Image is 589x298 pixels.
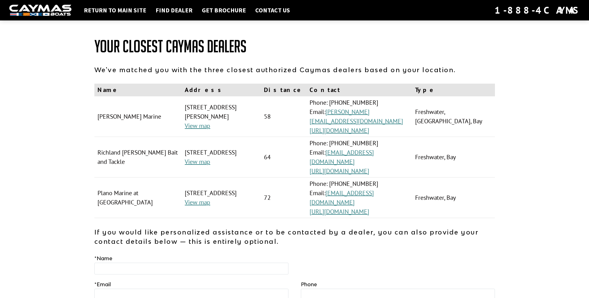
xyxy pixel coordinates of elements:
[306,96,412,137] td: Phone: [PHONE_NUMBER] Email:
[185,198,210,206] a: View map
[412,84,495,96] th: Type
[301,281,317,288] label: Phone
[94,177,182,218] td: Plano Marine at [GEOGRAPHIC_DATA]
[306,137,412,177] td: Phone: [PHONE_NUMBER] Email:
[495,3,580,17] div: 1-888-4CAYMAS
[94,255,112,262] label: Name
[185,158,210,166] a: View map
[94,96,182,137] td: [PERSON_NAME] Marine
[310,167,369,175] a: [URL][DOMAIN_NAME]
[94,65,495,74] p: We've matched you with the three closest authorized Caymas dealers based on your location.
[310,126,369,134] a: [URL][DOMAIN_NAME]
[199,6,249,14] a: Get Brochure
[182,177,261,218] td: [STREET_ADDRESS]
[9,5,71,16] img: white-logo-c9c8dbefe5ff5ceceb0f0178aa75bf4bb51f6bca0971e226c86eb53dfe498488.png
[412,137,495,177] td: Freshwater, Bay
[261,177,306,218] td: 72
[310,208,369,216] a: [URL][DOMAIN_NAME]
[94,281,111,288] label: Email
[412,96,495,137] td: Freshwater, [GEOGRAPHIC_DATA], Bay
[261,137,306,177] td: 64
[94,137,182,177] td: Richland [PERSON_NAME] Bait and Tackle
[182,137,261,177] td: [STREET_ADDRESS]
[310,148,374,166] a: [EMAIL_ADDRESS][DOMAIN_NAME]
[252,6,293,14] a: Contact Us
[185,122,210,130] a: View map
[412,177,495,218] td: Freshwater, Bay
[152,6,196,14] a: Find Dealer
[310,189,374,206] a: [EMAIL_ADDRESS][DOMAIN_NAME]
[182,96,261,137] td: [STREET_ADDRESS][PERSON_NAME]
[94,227,495,246] p: If you would like personalized assistance or to be contacted by a dealer, you can also provide yo...
[261,84,306,96] th: Distance
[182,84,261,96] th: Address
[310,108,403,125] a: [PERSON_NAME][EMAIL_ADDRESS][DOMAIN_NAME]
[306,177,412,218] td: Phone: [PHONE_NUMBER] Email:
[94,37,495,56] h1: Your Closest Caymas Dealers
[306,84,412,96] th: Contact
[94,84,182,96] th: Name
[81,6,149,14] a: Return to main site
[261,96,306,137] td: 58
